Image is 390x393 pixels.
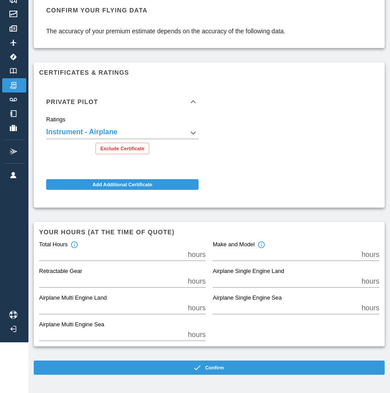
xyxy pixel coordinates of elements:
label: Ratings [46,116,65,124]
p: hours [362,303,379,313]
p: hours [188,276,206,287]
button: Add Additional Certificate [46,179,199,190]
svg: Total hours in the make and model of the insured aircraft [257,241,265,249]
p: The accuracy of your premium estimate depends on the accuracy of the following data. [46,27,372,36]
p: hours [188,249,206,260]
label: Airplane Multi Engine Land [39,294,107,302]
button: Exclude Certificate [96,143,149,154]
h6: Confirm your flying data [46,5,372,15]
div: Total Hours [39,241,78,249]
div: Instrument - Airplane [46,127,199,139]
p: hours [188,329,206,340]
label: Airplane Single Engine Sea [213,294,282,302]
h6: Private Pilot [46,99,98,105]
h6: Certificates & Ratings [39,68,379,77]
div: Private Pilot [39,88,206,116]
label: Airplane Single Engine Land [213,268,284,276]
svg: Total hours in fixed-wing aircraft [70,241,78,249]
p: hours [188,303,206,313]
h6: Your hours (at the time of quote) [39,227,379,237]
label: Retractable Gear [39,268,82,276]
label: Airplane Multi Engine Sea [39,321,104,329]
div: Make and Model [213,241,265,249]
p: hours [362,249,379,260]
p: hours [362,276,379,287]
div: Private Pilot [39,116,206,161]
button: Confirm [34,361,385,375]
